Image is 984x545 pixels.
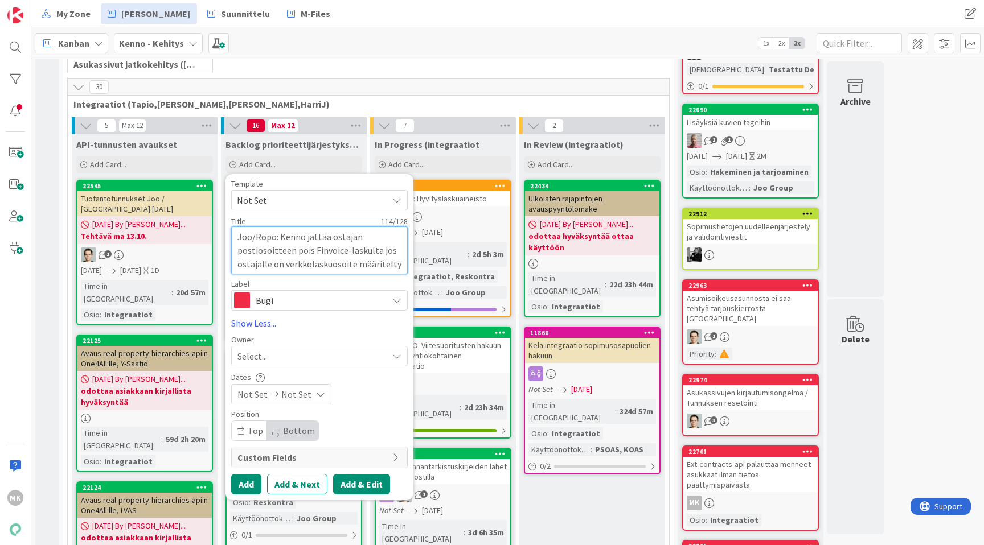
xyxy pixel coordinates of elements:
[461,401,507,414] div: 2d 23h 34m
[376,328,510,338] div: 22923
[465,526,507,539] div: 3d 6h 35m
[528,230,656,253] b: odottaa hyväksyntää ottaa käyttöön
[606,278,656,291] div: 22d 23h 44m
[766,63,836,76] div: Testattu Devissä
[683,209,818,219] div: 22912
[422,505,443,517] span: [DATE]
[525,191,659,216] div: Ulkoisten rajapintojen avauspyyntölomake
[83,182,212,190] div: 22545
[751,181,796,194] div: Joo Group
[77,482,212,518] div: 22124Avaus real-property-hierarchies-apiin One4All:lle, LVAS
[81,230,208,242] b: Tehtävä ma 13.10.
[119,38,184,49] b: Kenno - Kehitys
[376,209,510,224] div: MK
[24,2,52,15] span: Support
[77,247,212,262] div: TT
[294,512,339,525] div: Joo Group
[683,496,818,510] div: MK
[376,377,510,391] div: HJ
[707,514,761,526] div: Integraatiot
[283,425,315,436] span: Bottom
[73,98,655,110] span: Integraatiot (Tapio,Santeri,Marko,HarriJ)
[525,459,659,473] div: 0/2
[100,455,101,468] span: :
[221,7,270,20] span: Suunnittelu
[774,38,789,49] span: 2x
[171,286,173,299] span: :
[688,106,818,114] div: 22090
[333,474,390,494] button: Add & Edit
[540,218,633,230] span: [DATE] By [PERSON_NAME]...
[682,104,819,199] a: 22090Lisäyksiä kuvien tageihinHJ[DATE][DATE]2MOsio:Hakeminen ja tarjoaminenKäyttöönottokriittisyy...
[231,226,408,274] textarea: Joo/Ropo: Kenno jättää ostajan postiosoitteen pois Finvoice-laskulta jos ostajalle on verkkolasku...
[528,384,553,394] i: Not Set
[687,247,702,262] img: KM
[443,286,489,299] div: Joo Group
[615,405,617,418] span: :
[706,166,707,178] span: :
[683,209,818,244] div: 22912Sopimustietojen uudelleenjärjestely ja validointiviestit
[379,520,464,545] div: Time in [GEOGRAPHIC_DATA]
[842,332,870,346] div: Delete
[547,427,549,440] span: :
[122,123,143,129] div: Max 12
[104,250,112,258] span: 1
[73,59,198,70] span: Asukassivut jatkokehitys (Rasmus, TommiH, Bella)
[683,329,818,344] div: TT
[281,387,311,401] span: Not Set
[682,279,819,365] a: 22963Asumisoikeusasunnosta ei saa tehtyä tarjouskierrosta [GEOGRAPHIC_DATA]TTPriority:
[241,529,252,541] span: 0 / 1
[525,328,659,363] div: 11860Kela integraatio sopimusosapuolien hakuun
[267,474,327,494] button: Add & Next
[549,427,603,440] div: Integraatiot
[715,348,716,360] span: :
[77,191,212,216] div: Tuotantotunnukset Joo / [GEOGRAPHIC_DATA] [DATE]
[58,36,89,50] span: Kanban
[469,248,507,261] div: 2d 5h 3m
[77,493,212,518] div: Avaus real-property-hierarchies-apiin One4All:lle, LVAS
[549,300,603,313] div: Integraatiot
[817,33,902,53] input: Quick Filter...
[726,150,747,162] span: [DATE]
[76,180,213,325] a: 22545Tuotantotunnukset Joo / [GEOGRAPHIC_DATA] [DATE][DATE] By [PERSON_NAME]...Tehtävä ma 13.10.T...
[725,136,733,143] span: 1
[151,265,159,276] div: 1D
[376,423,510,437] div: 1/1
[56,7,91,20] span: My Zone
[97,119,116,133] span: 5
[92,520,186,532] span: [DATE] By [PERSON_NAME]...
[683,133,818,148] div: HJ
[688,282,818,290] div: 22963
[231,180,263,188] span: Template
[683,219,818,244] div: Sopimustietojen uudelleenjärjestely ja validointiviestit
[395,119,415,133] span: 7
[687,181,749,194] div: Käyttöönottokriittisyys
[524,139,624,150] span: In Review (integraatiot)
[81,455,100,468] div: Osio
[237,193,379,208] span: Not Set
[682,208,819,270] a: 22912Sopimustietojen uudelleenjärjestely ja validointiviestitKM
[101,3,197,24] a: [PERSON_NAME]
[231,474,261,494] button: Add
[525,181,659,216] div: 22434Ulkoisten rajapintojen avauspyyntölomake
[77,346,212,371] div: Avaus real-property-hierarchies-apiin One4All:lle, Y-Säätiö
[77,181,212,191] div: 22545
[246,119,265,133] span: 16
[163,433,208,445] div: 59d 2h 20m
[591,443,592,456] span: :
[7,490,23,506] div: MK
[379,505,404,515] i: Not Set
[710,136,717,143] span: 1
[687,514,706,526] div: Osio
[687,348,715,360] div: Priority
[77,482,212,493] div: 22124
[376,338,510,373] div: JOO/ROPO: Viitesuoritusten hakuun kiinteistöyhtiökohtainen konfiguraatio
[92,218,186,230] span: [DATE] By [PERSON_NAME]...
[682,445,819,531] a: 22761Ext-contracts-api palauttaa menneet asukkaat ilman tietoa päättymispäivästäMKOsio:Integraatiot
[231,280,249,288] span: Label
[375,327,511,439] a: 22923JOO/ROPO: Viitesuoritusten hakuun kiinteistöyhtiökohtainen konfiguraatioHJTime in [GEOGRAPHI...
[379,395,460,420] div: Time in [GEOGRAPHIC_DATA]
[376,449,510,484] div: 18702Kennon hinnantarkistuskirjeiden lähetys sähköpostilla
[376,302,510,316] div: 0/2
[173,286,208,299] div: 20d 57m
